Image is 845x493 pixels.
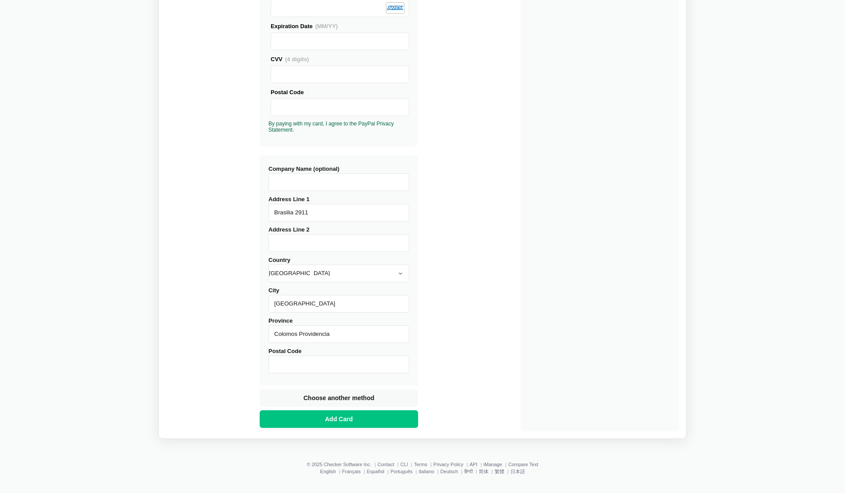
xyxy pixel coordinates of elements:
input: Province [268,325,409,343]
span: (MM/YY) [315,23,338,29]
a: Deutsch [441,469,458,474]
a: By paying with my card, I agree to the PayPal Privacy Statement. [268,121,394,133]
iframe: Secure Credit Card Frame - Postal Code [275,99,405,116]
a: Terms [414,462,427,467]
span: (4 digits) [285,56,309,63]
div: Expiration Date [271,22,409,31]
a: Privacy Policy [434,462,463,467]
a: English [320,469,336,474]
span: Add Card [323,415,355,423]
a: CLI [400,462,408,467]
div: CVV [271,55,409,64]
input: Postal Code [268,356,409,373]
a: हिन्दी [464,469,473,474]
a: Contact [378,462,394,467]
label: Address Line 2 [268,226,409,252]
a: Français [342,469,360,474]
input: Company Name (optional) [268,173,409,191]
label: City [268,287,409,313]
a: API [470,462,478,467]
label: Postal Code [268,348,409,373]
label: Address Line 1 [268,196,409,221]
iframe: Secure Credit Card Frame - CVV [275,66,405,83]
label: Country [268,257,409,282]
a: Español [367,469,384,474]
a: iManage [484,462,502,467]
div: Postal Code [271,88,409,97]
input: Address Line 1 [268,204,409,221]
a: 繁體 [495,469,504,474]
input: City [268,295,409,313]
a: 简体 [479,469,489,474]
a: Compare Text [508,462,538,467]
button: Add Card [260,410,418,428]
select: Country [268,265,409,282]
label: Province [268,317,409,343]
span: Choose another method [301,394,376,402]
input: Address Line 2 [268,234,409,252]
a: Português [390,469,412,474]
a: Italiano [419,469,434,474]
iframe: Secure Credit Card Frame - Expiration Date [275,33,405,50]
label: Company Name (optional) [268,166,409,191]
li: © 2025 Checker Software Inc. [307,462,378,467]
button: Choose another method [260,389,418,407]
a: 日本語 [511,469,525,474]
